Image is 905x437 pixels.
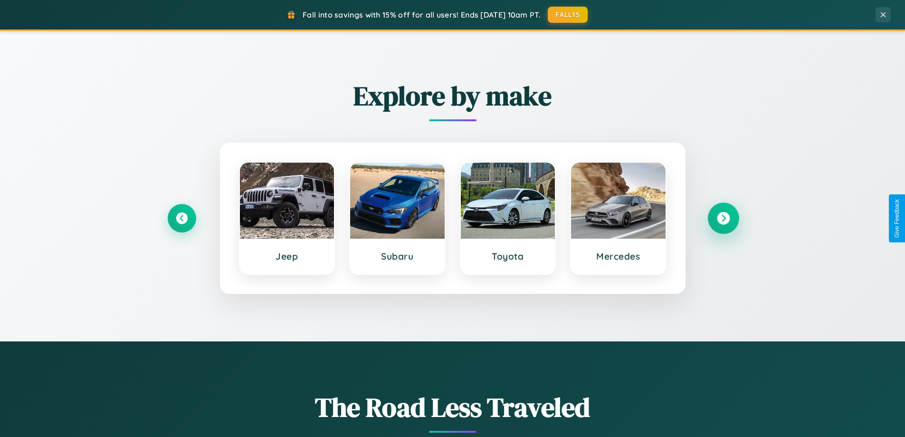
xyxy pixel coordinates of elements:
[548,7,588,23] button: FALL15
[581,251,656,262] h3: Mercedes
[470,251,546,262] h3: Toyota
[303,10,541,19] span: Fall into savings with 15% off for all users! Ends [DATE] 10am PT.
[168,78,738,114] h2: Explore by make
[168,389,738,426] h1: The Road Less Traveled
[249,251,325,262] h3: Jeep
[360,251,435,262] h3: Subaru
[894,199,900,238] div: Give Feedback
